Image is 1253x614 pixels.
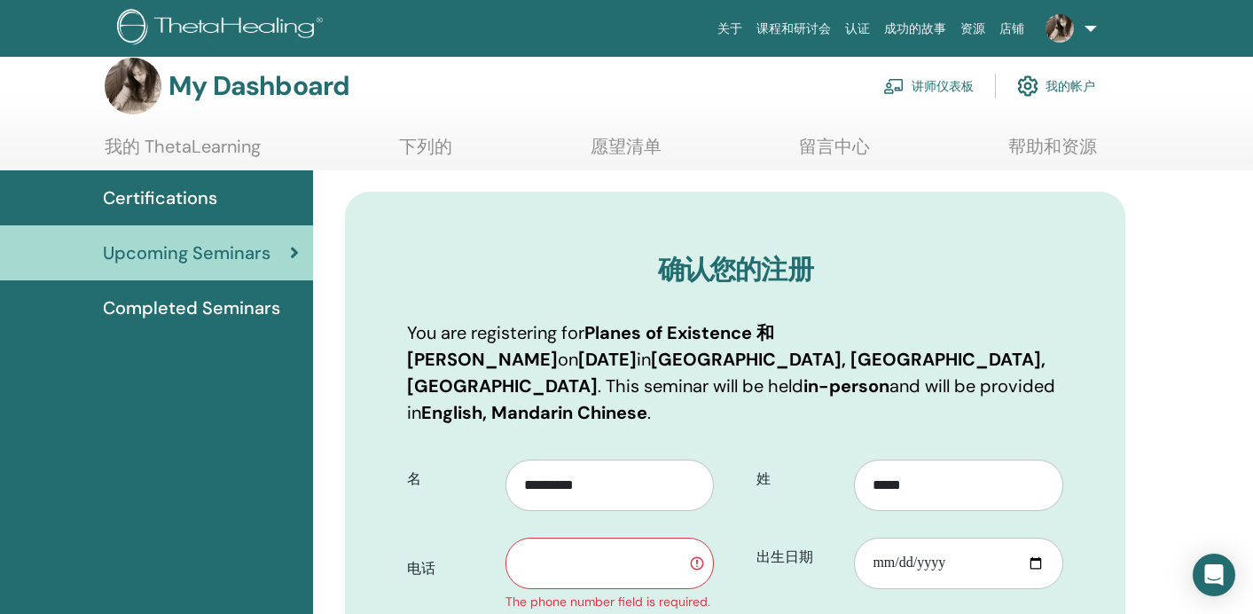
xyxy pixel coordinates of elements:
a: 我的帐户 [1017,67,1095,106]
a: 帮助和资源 [1008,136,1097,170]
a: 资源 [953,12,992,45]
div: The phone number field is required. [505,593,715,611]
img: logo.png [117,9,329,49]
a: 课程和研讨会 [749,12,838,45]
a: 留言中心 [799,136,870,170]
span: Completed Seminars [103,295,280,321]
p: You are registering for on in . This seminar will be held and will be provided in . [407,319,1063,426]
span: Upcoming Seminars [103,240,270,266]
span: Certifications [103,185,217,211]
img: default.jpg [1045,14,1074,43]
b: Planes of Existence 和 [PERSON_NAME] [407,321,774,371]
a: 讲师仪表板 [883,67,974,106]
b: English, Mandarin Chinese [421,401,647,424]
b: [DATE] [578,348,637,371]
img: chalkboard-teacher.svg [883,78,905,94]
a: 愿望清单 [591,136,662,170]
b: in-person [803,374,889,398]
a: 我的 ThetaLearning [105,136,261,170]
label: 名 [394,462,505,496]
a: 认证 [838,12,877,45]
img: default.jpg [105,58,161,114]
h3: 确认您的注册 [407,254,1063,286]
div: Open Intercom Messenger [1193,554,1235,596]
img: cog.svg [1017,71,1038,101]
a: 下列的 [399,136,452,170]
a: 成功的故事 [877,12,953,45]
label: 姓 [743,462,854,496]
label: 出生日期 [743,540,854,574]
a: 店铺 [992,12,1031,45]
label: 电话 [394,552,505,586]
h3: My Dashboard [168,70,349,102]
a: 关于 [710,12,749,45]
b: [GEOGRAPHIC_DATA], [GEOGRAPHIC_DATA], [GEOGRAPHIC_DATA] [407,348,1045,398]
